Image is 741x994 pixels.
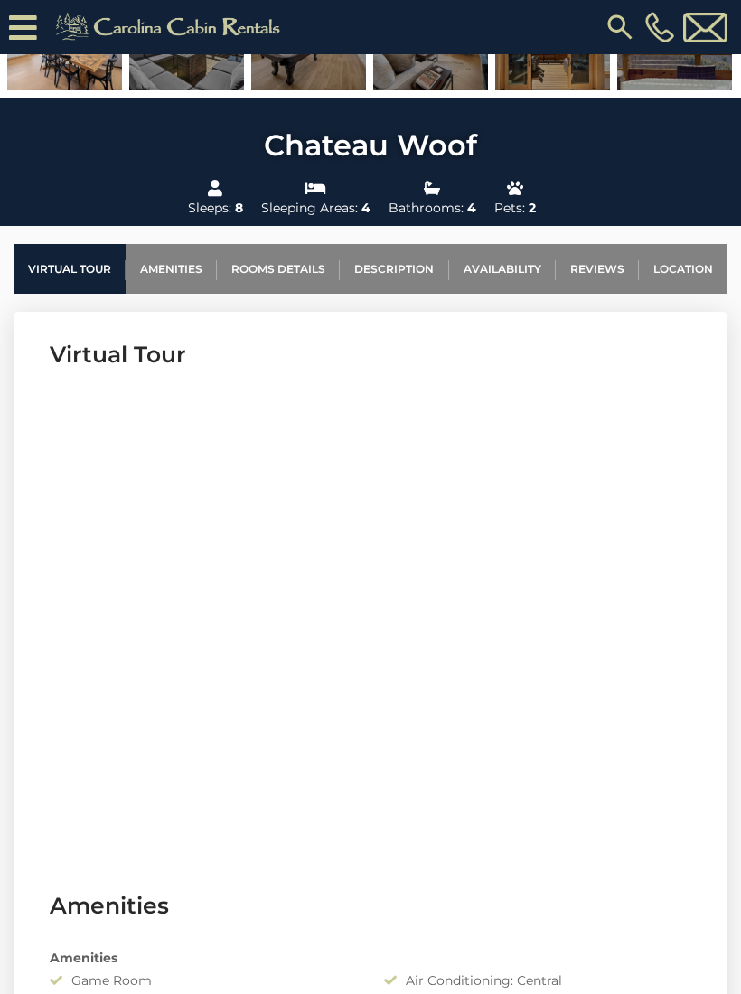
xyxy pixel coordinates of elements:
[50,890,691,922] h3: Amenities
[36,971,370,989] div: Game Room
[36,949,705,967] div: Amenities
[641,12,679,42] a: [PHONE_NUMBER]
[340,244,448,294] a: Description
[639,244,727,294] a: Location
[370,971,705,989] div: Air Conditioning: Central
[46,9,295,45] img: Khaki-logo.png
[50,339,691,370] h3: Virtual Tour
[14,244,126,294] a: Virtual Tour
[217,244,340,294] a: Rooms Details
[556,244,639,294] a: Reviews
[604,11,636,43] img: search-regular.svg
[126,244,217,294] a: Amenities
[449,244,556,294] a: Availability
